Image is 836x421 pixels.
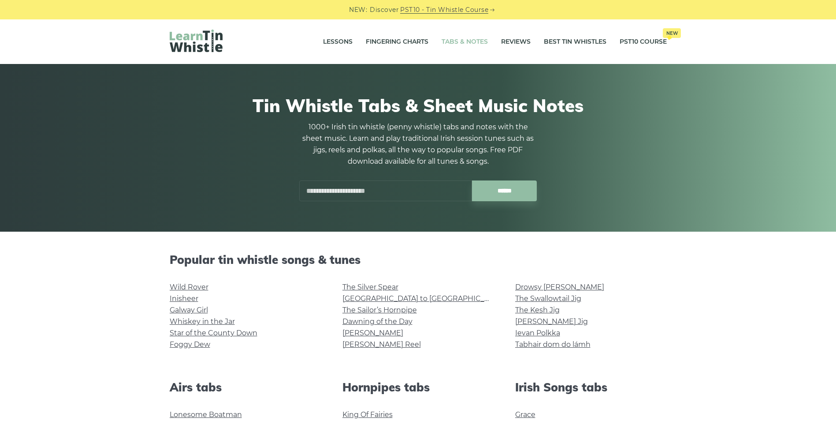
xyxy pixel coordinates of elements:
a: The Swallowtail Jig [515,294,581,303]
h2: Irish Songs tabs [515,380,667,394]
a: [PERSON_NAME] Jig [515,317,588,326]
img: LearnTinWhistle.com [170,30,223,52]
a: Dawning of the Day [342,317,412,326]
a: [GEOGRAPHIC_DATA] to [GEOGRAPHIC_DATA] [342,294,505,303]
p: 1000+ Irish tin whistle (penny whistle) tabs and notes with the sheet music. Learn and play tradi... [299,121,537,167]
a: [PERSON_NAME] Reel [342,340,421,349]
h2: Popular tin whistle songs & tunes [170,253,667,267]
a: Fingering Charts [366,31,428,53]
a: Lessons [323,31,353,53]
a: Reviews [501,31,531,53]
a: Wild Rover [170,283,208,291]
a: Ievan Polkka [515,329,560,337]
span: New [663,28,681,38]
a: Best Tin Whistles [544,31,606,53]
a: King Of Fairies [342,410,393,419]
h2: Hornpipes tabs [342,380,494,394]
a: Drowsy [PERSON_NAME] [515,283,604,291]
a: The Sailor’s Hornpipe [342,306,417,314]
a: Foggy Dew [170,340,210,349]
a: Grace [515,410,535,419]
a: [PERSON_NAME] [342,329,403,337]
a: Whiskey in the Jar [170,317,235,326]
a: Tabs & Notes [442,31,488,53]
a: The Kesh Jig [515,306,560,314]
h1: Tin Whistle Tabs & Sheet Music Notes [170,95,667,116]
a: Lonesome Boatman [170,410,242,419]
a: PST10 CourseNew [620,31,667,53]
a: The Silver Spear [342,283,398,291]
h2: Airs tabs [170,380,321,394]
a: Inisheer [170,294,198,303]
a: Tabhair dom do lámh [515,340,591,349]
a: Galway Girl [170,306,208,314]
a: Star of the County Down [170,329,257,337]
